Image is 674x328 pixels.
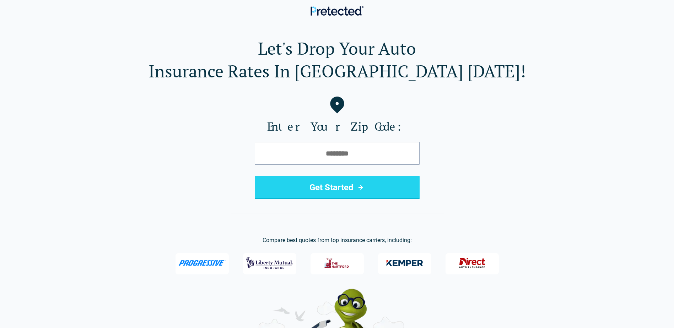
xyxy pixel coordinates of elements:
img: Kemper [381,254,428,272]
img: Liberty Mutual [246,254,293,272]
h1: Let's Drop Your Auto Insurance Rates In [GEOGRAPHIC_DATA] [DATE]! [11,37,663,82]
img: Pretected [311,6,363,16]
img: Progressive [178,260,226,266]
p: Compare best quotes from top insurance carriers, including: [11,236,663,245]
img: Direct General [455,254,490,272]
button: Get Started [255,176,420,199]
label: Enter Your Zip Code: [11,119,663,133]
img: The Hartford [320,254,355,272]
